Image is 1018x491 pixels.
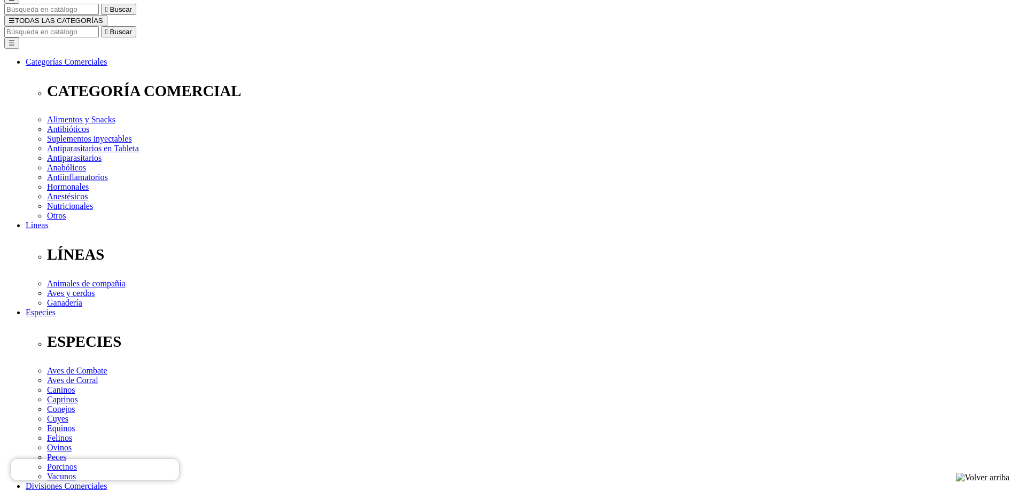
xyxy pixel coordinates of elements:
[26,57,107,66] a: Categorías Comerciales
[47,289,95,298] a: Aves y cerdos
[47,376,98,385] a: Aves de Corral
[47,472,76,481] a: Vacunos
[11,459,179,480] iframe: Brevo live chat
[110,28,132,36] span: Buscar
[9,17,15,25] span: ☰
[4,26,99,37] input: Buscar
[47,246,1014,263] p: LÍNEAS
[47,424,75,433] a: Equinos
[956,473,1009,482] img: Volver arriba
[47,115,115,124] a: Alimentos y Snacks
[47,144,139,153] a: Antiparasitarios en Tableta
[4,15,107,26] button: ☰TODAS LAS CATEGORÍAS
[47,173,108,182] a: Antiinflamatorios
[26,481,107,490] a: Divisiones Comerciales
[47,211,66,220] a: Otros
[105,5,108,13] i: 
[47,443,72,452] a: Ovinos
[47,433,72,442] a: Felinos
[47,333,1014,350] p: ESPECIES
[47,134,132,143] a: Suplementos inyectables
[47,192,88,201] a: Anestésicos
[4,4,99,15] input: Buscar
[47,153,102,162] a: Antiparasitarios
[47,414,68,423] a: Cuyes
[47,298,82,307] a: Ganadería
[4,37,19,49] button: ☰
[47,453,66,462] a: Peces
[101,4,136,15] button:  Buscar
[47,182,89,191] a: Hormonales
[47,124,89,134] a: Antibióticos
[105,28,108,36] i: 
[47,163,86,172] a: Anabólicos
[47,395,78,404] a: Caprinos
[47,279,126,288] a: Animales de compañía
[47,366,107,375] a: Aves de Combate
[110,5,132,13] span: Buscar
[101,26,136,37] button:  Buscar
[26,221,49,230] a: Líneas
[47,201,93,211] a: Nutricionales
[26,308,56,317] a: Especies
[47,404,75,414] a: Conejos
[47,385,75,394] a: Caninos
[47,82,1014,100] p: CATEGORÍA COMERCIAL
